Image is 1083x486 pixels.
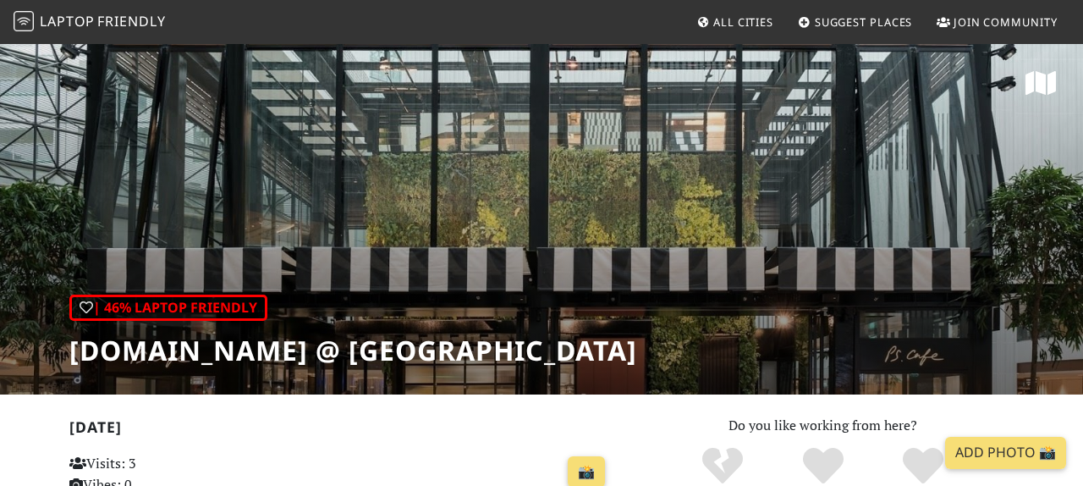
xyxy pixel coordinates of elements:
a: Suggest Places [791,7,920,37]
a: All Cities [690,7,780,37]
a: LaptopFriendly LaptopFriendly [14,8,166,37]
span: Suggest Places [815,14,913,30]
a: Join Community [930,7,1064,37]
img: LaptopFriendly [14,11,34,31]
h2: [DATE] [69,418,612,443]
p: Do you like working from here? [632,415,1014,437]
a: Add Photo 📸 [945,437,1066,469]
h1: [DOMAIN_NAME] @ [GEOGRAPHIC_DATA] [69,334,637,367]
span: All Cities [713,14,773,30]
span: Laptop [40,12,95,30]
span: Friendly [97,12,165,30]
div: | 46% Laptop Friendly [69,295,267,322]
span: Join Community [954,14,1058,30]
